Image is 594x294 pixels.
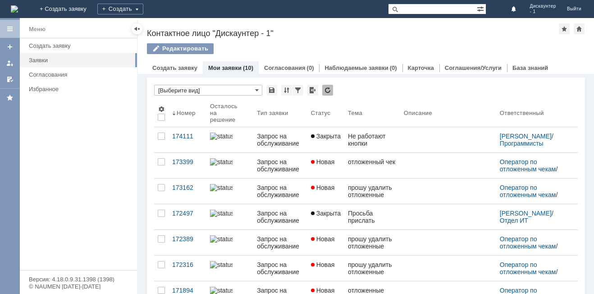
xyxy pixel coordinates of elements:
div: © NAUMEN [DATE]-[DATE] [29,284,128,289]
div: Сортировка... [281,85,292,96]
a: Не работают кнопки [344,127,400,152]
a: Оператор по отложенным чекам [500,158,556,173]
div: (0) [390,64,397,71]
a: прошу удалить отложенные чеки [344,179,400,204]
div: Добавить в избранное [559,23,570,34]
img: statusbar-15 (1).png [210,287,233,294]
th: Тип заявки [253,99,307,127]
a: Запрос на обслуживание [253,153,307,178]
div: Меню [29,24,46,35]
th: Ответственный [496,99,571,127]
div: Запрос на обслуживание [257,184,303,198]
a: Запрос на обслуживание [253,230,307,255]
a: Закрыта [307,204,344,230]
a: Новая [307,179,344,204]
div: Запрос на обслуживание [257,261,303,276]
div: прошу удалить отложенные чеки [348,235,397,250]
span: Новая [311,158,335,165]
div: / [500,261,567,276]
a: statusbar-40 (1).png [206,256,253,281]
a: 172389 [169,230,206,255]
a: Мои заявки [3,56,17,70]
div: прошу удалить отложенные чеки [348,261,397,276]
div: Запрос на обслуживание [257,210,303,224]
span: Дискаунтер [530,4,556,9]
div: / [500,184,567,198]
a: прошу удалить отложенные чеки [344,230,400,255]
span: Новая [311,261,335,268]
a: Согласования [25,68,135,82]
a: Новая [307,256,344,281]
a: Создать заявку [152,64,197,71]
a: Запрос на обслуживание [253,179,307,204]
div: (0) [307,64,314,71]
a: Закрыта [307,127,344,152]
div: Скрыть меню [132,23,142,34]
div: Описание [404,110,432,116]
a: Оператор по отложенным чекам [500,235,556,250]
a: statusbar-100 (1).png [206,127,253,152]
span: Закрыта [311,210,341,217]
a: statusbar-60 (1).png [206,179,253,204]
a: 173399 [169,153,206,178]
div: 171894 [172,287,203,294]
div: (10) [243,64,253,71]
div: Запрос на обслуживание [257,158,303,173]
img: statusbar-40 (1).png [210,261,233,268]
a: Новая [307,230,344,255]
div: Контактное лицо "Дискаунтер - 1" [147,29,559,38]
div: Ответственный [500,110,544,116]
div: 173399 [172,158,203,165]
a: Создать заявку [3,40,17,54]
th: Тема [344,99,400,127]
span: Настройки [158,106,165,113]
div: Фильтрация... [292,85,303,96]
a: Соглашения/Услуги [445,64,502,71]
div: Тип заявки [257,110,288,116]
a: 174111 [169,127,206,152]
div: Запрос на обслуживание [257,235,303,250]
img: statusbar-100 (1).png [210,158,233,165]
div: 172497 [172,210,203,217]
div: 172389 [172,235,203,243]
a: Отдел ИТ [500,217,528,224]
a: Наблюдаемые заявки [324,64,388,71]
img: statusbar-100 (1).png [210,133,233,140]
div: / [500,235,567,250]
img: statusbar-60 (1).png [210,184,233,191]
div: Создать заявку [29,42,132,49]
a: statusbar-100 (1).png [206,204,253,230]
a: [PERSON_NAME] [500,133,552,140]
a: База знаний [512,64,548,71]
span: - 1 [530,9,556,14]
span: Новая [311,184,335,191]
div: Тема [348,110,362,116]
a: Просьба прислать картридж для принтера [344,204,400,230]
a: прошу удалить отложенные чеки [344,256,400,281]
div: Заявки [29,57,132,64]
a: 172497 [169,204,206,230]
a: Программисты [500,140,544,147]
a: Мои заявки [208,64,242,71]
a: Новая [307,153,344,178]
a: Карточка [408,64,434,71]
div: Просьба прислать картридж для принтера [348,210,397,224]
a: 172316 [169,256,206,281]
div: Избранное [29,86,122,92]
a: Запрос на обслуживание [253,256,307,281]
div: 174111 [172,133,203,140]
div: / [500,158,567,173]
span: Закрыта [311,133,341,140]
a: Запрос на обслуживание [253,127,307,152]
a: 173162 [169,179,206,204]
div: Не работают кнопки [348,133,397,147]
div: прошу удалить отложенные чеки [348,184,397,198]
th: Статус [307,99,344,127]
a: Согласования [264,64,306,71]
div: Сохранить вид [266,85,277,96]
div: Версия: 4.18.0.9.31.1398 (1398) [29,276,128,282]
div: / [500,210,567,224]
div: Обновлять список [322,85,333,96]
a: Оператор по отложенным чекам [500,261,556,276]
a: statusbar-40 (1).png [206,230,253,255]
